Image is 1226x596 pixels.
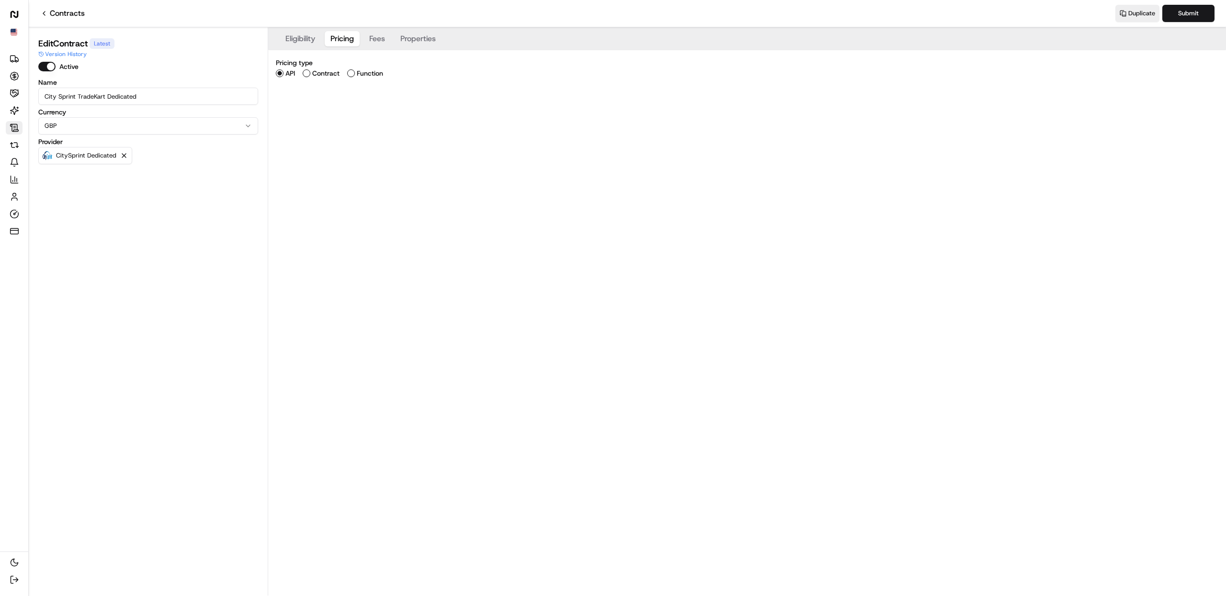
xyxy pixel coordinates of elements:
button: Pricing [325,31,360,46]
button: CitySprint Dedicated [43,151,116,160]
button: Version History [38,50,87,58]
h4: Pricing type [276,58,644,67]
div: Latest [90,38,114,49]
label: Name [38,79,258,86]
label: API [285,70,295,77]
h1: Edit Contract [38,37,88,50]
button: Properties [395,31,442,46]
button: Duplicate [1115,5,1159,22]
label: Function [357,70,383,77]
label: Active [59,63,79,70]
label: Currency [38,109,258,115]
p: CitySprint Dedicated [56,152,116,159]
button: Eligibility [280,31,321,46]
button: CitySprint Dedicated [38,147,132,164]
button: Fees [363,31,391,46]
label: Contract [312,70,340,77]
button: Submit [1162,5,1215,22]
img: profile_citysprint_partner.png [43,151,52,160]
label: Provider [38,138,258,145]
a: Contracts [40,8,85,19]
img: Flag of us [11,29,17,35]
